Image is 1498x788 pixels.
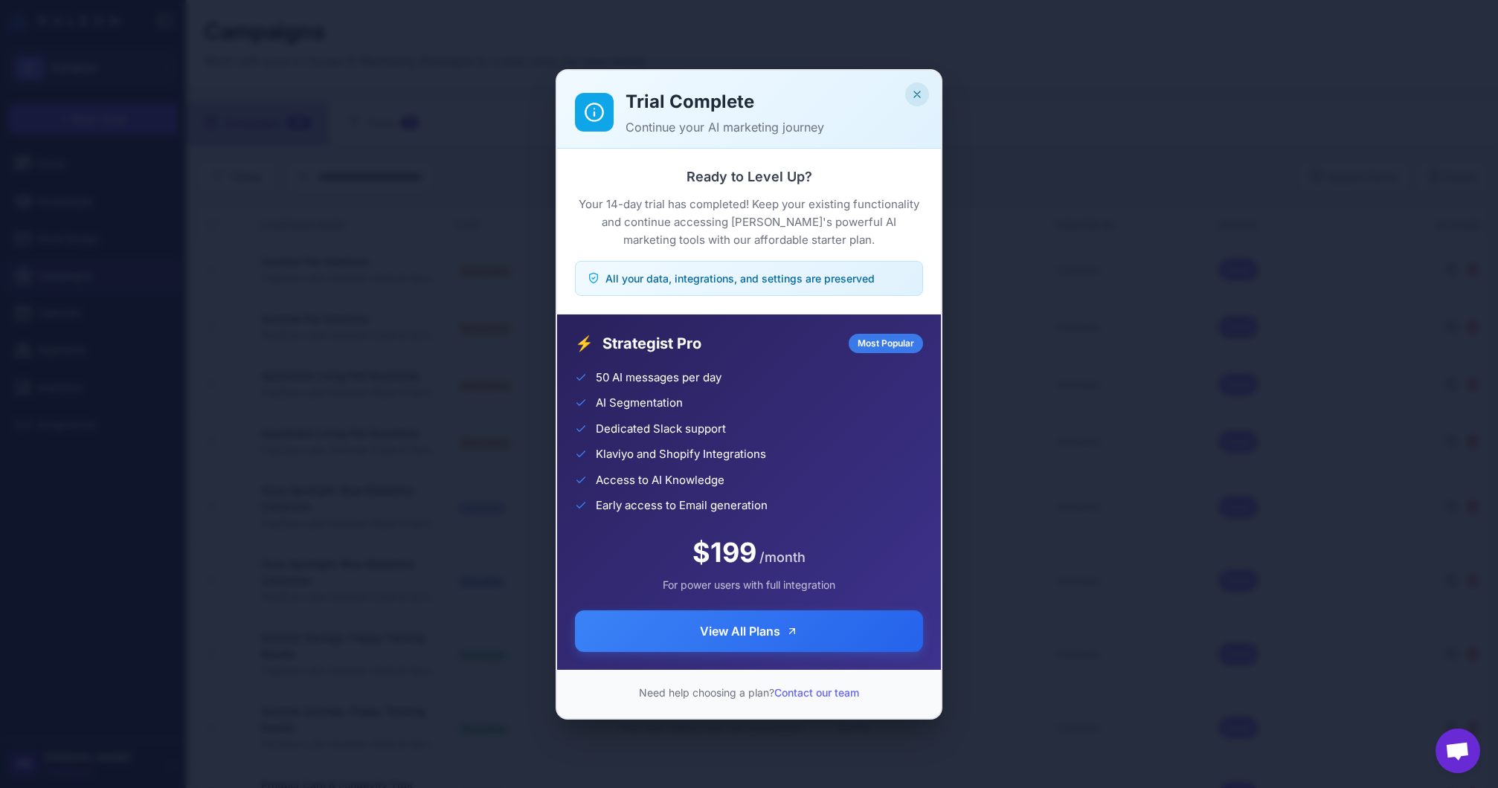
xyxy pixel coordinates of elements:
span: /month [759,547,806,567]
span: Strategist Pro [602,332,840,355]
a: Contact our team [774,686,859,699]
h3: Ready to Level Up? [575,167,923,187]
span: $199 [692,532,756,572]
div: For power users with full integration [575,577,923,592]
span: ⚡ [575,332,594,355]
p: Need help choosing a plan? [575,685,923,700]
button: Close [905,83,929,106]
span: Early access to Email generation [596,497,768,514]
span: Dedicated Slack support [596,421,726,438]
button: View All Plans [575,610,923,652]
span: AI Segmentation [596,395,683,412]
span: Klaviyo and Shopify Integrations [596,446,766,463]
span: All your data, integrations, and settings are preserved [605,271,875,286]
p: Your 14-day trial has completed! Keep your existing functionality and continue accessing [PERSON_... [575,196,923,249]
span: Access to AI Knowledge [596,472,724,489]
p: Continue your AI marketing journey [626,118,923,136]
span: View All Plans [700,622,780,640]
div: Most Popular [849,334,923,353]
div: Open chat [1436,729,1480,773]
span: 50 AI messages per day [596,369,721,387]
h2: Trial Complete [626,88,923,115]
